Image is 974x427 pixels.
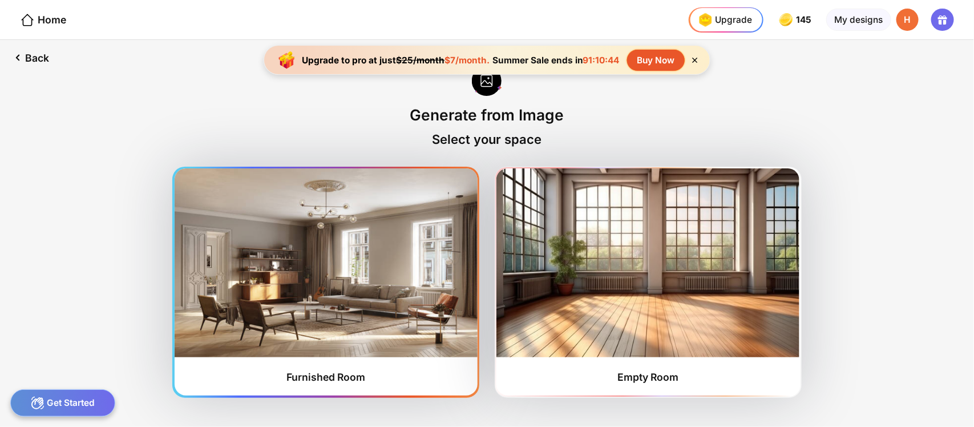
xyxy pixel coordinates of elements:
[444,55,490,66] span: $7/month.
[396,55,444,66] span: $25/month
[302,55,490,66] div: Upgrade to pro at just
[583,55,620,66] span: 91:10:44
[10,389,116,417] div: Get Started
[490,55,622,66] div: Summer Sale ends in
[274,47,300,72] img: upgrade-banner-new-year-icon.gif
[627,50,685,71] div: Buy Now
